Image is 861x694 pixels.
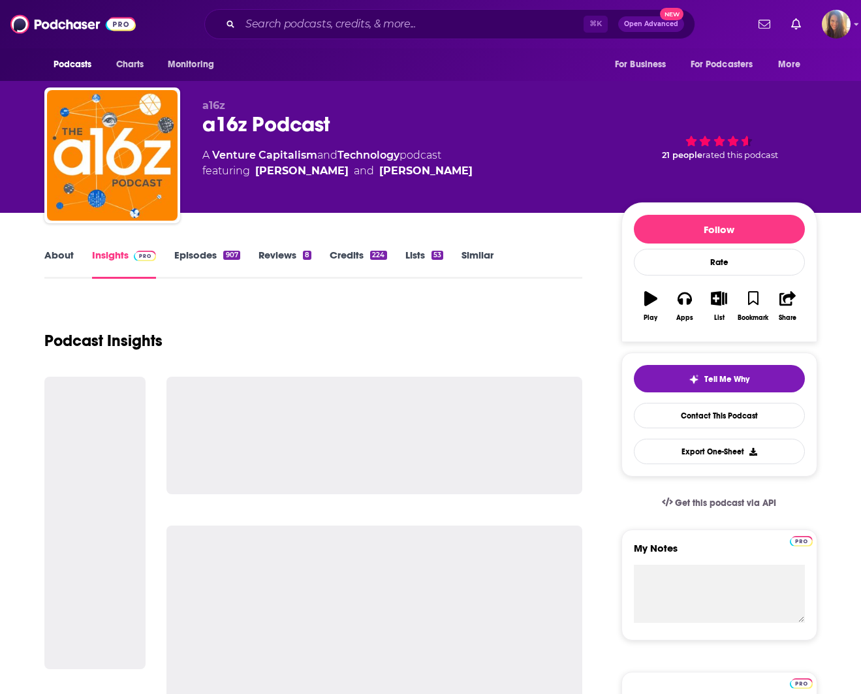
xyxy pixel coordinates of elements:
button: tell me why sparkleTell Me Why [634,365,805,392]
div: 907 [223,251,240,260]
input: Search podcasts, credits, & more... [240,14,584,35]
a: Show notifications dropdown [753,13,775,35]
a: Show notifications dropdown [786,13,806,35]
div: Share [779,314,796,322]
img: Podchaser Pro [790,678,813,689]
span: Monitoring [168,55,214,74]
button: open menu [159,52,231,77]
button: Apps [668,283,702,330]
a: Contact This Podcast [634,403,805,428]
h1: Podcast Insights [44,331,163,351]
div: Rate [634,249,805,276]
span: Get this podcast via API [675,497,776,509]
img: User Profile [822,10,851,39]
span: and [317,149,337,161]
img: Podchaser Pro [790,536,813,546]
button: open menu [44,52,109,77]
button: Play [634,283,668,330]
button: Open AdvancedNew [618,16,684,32]
span: Charts [116,55,144,74]
img: tell me why sparkle [689,374,699,385]
button: open menu [606,52,683,77]
span: For Business [615,55,666,74]
div: Search podcasts, credits, & more... [204,9,695,39]
div: 8 [303,251,311,260]
a: Venture Capitalism [212,149,317,161]
a: InsightsPodchaser Pro [92,249,157,279]
span: rated this podcast [702,150,778,160]
img: Podchaser - Follow, Share and Rate Podcasts [10,12,136,37]
button: Bookmark [736,283,770,330]
button: Follow [634,215,805,244]
span: ⌘ K [584,16,608,33]
div: 53 [431,251,443,260]
span: New [660,8,683,20]
div: Apps [676,314,693,322]
a: Credits224 [330,249,386,279]
a: Episodes907 [174,249,240,279]
a: About [44,249,74,279]
button: open menu [769,52,817,77]
a: Pro website [790,676,813,689]
span: Logged in as AHartman333 [822,10,851,39]
span: More [778,55,800,74]
span: Tell Me Why [704,374,749,385]
span: For Podcasters [691,55,753,74]
span: a16z [202,99,225,112]
div: Bookmark [738,314,768,322]
div: 21 peoplerated this podcast [621,99,817,180]
a: Reviews8 [258,249,311,279]
button: Show profile menu [822,10,851,39]
button: Share [770,283,804,330]
a: [PERSON_NAME] [379,163,473,179]
div: 224 [370,251,386,260]
img: a16z Podcast [47,90,178,221]
a: Lists53 [405,249,443,279]
button: open menu [682,52,772,77]
span: and [354,163,374,179]
span: featuring [202,163,473,179]
span: Open Advanced [624,21,678,27]
a: Get this podcast via API [651,487,787,519]
div: A podcast [202,148,473,179]
button: Export One-Sheet [634,439,805,464]
span: 21 people [662,150,702,160]
button: List [702,283,736,330]
a: Pro website [790,534,813,546]
a: Technology [337,149,399,161]
span: Podcasts [54,55,92,74]
label: My Notes [634,542,805,565]
div: Play [644,314,657,322]
a: Charts [108,52,152,77]
a: Similar [462,249,493,279]
a: [PERSON_NAME] [255,163,349,179]
div: List [714,314,725,322]
img: Podchaser Pro [134,251,157,261]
